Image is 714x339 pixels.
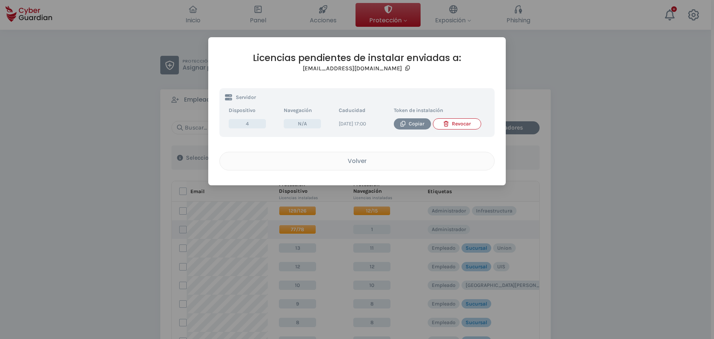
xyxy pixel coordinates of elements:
[390,105,489,116] th: Token de instalación
[225,105,280,116] th: Dispositivo
[236,95,256,100] p: Servidor
[335,105,390,116] th: Caducidad
[335,116,390,131] td: [DATE] 17:00
[219,52,495,64] h2: Licencias pendientes de instalar enviadas a:
[399,120,425,128] div: Copiar
[219,152,495,170] button: Volver
[280,105,335,116] th: Navegación
[433,118,481,129] button: Revocar
[284,119,321,128] span: N/A
[439,120,475,128] div: Revocar
[229,119,266,128] span: 4
[394,118,431,129] button: Copiar
[303,65,402,72] h3: [EMAIL_ADDRESS][DOMAIN_NAME]
[225,156,489,166] div: Volver
[404,64,411,73] button: Copy email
